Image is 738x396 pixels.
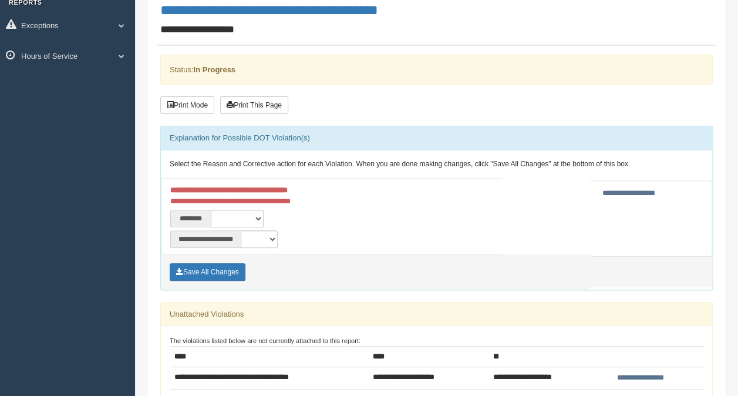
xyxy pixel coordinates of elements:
[161,150,712,179] div: Select the Reason and Corrective action for each Violation. When you are done making changes, cli...
[170,337,360,344] small: The violations listed below are not currently attached to this report:
[161,303,712,326] div: Unattached Violations
[220,96,288,114] button: Print This Page
[161,126,712,150] div: Explanation for Possible DOT Violation(s)
[160,55,713,85] div: Status:
[170,263,245,281] button: Save
[193,65,235,74] strong: In Progress
[160,96,214,114] button: Print Mode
